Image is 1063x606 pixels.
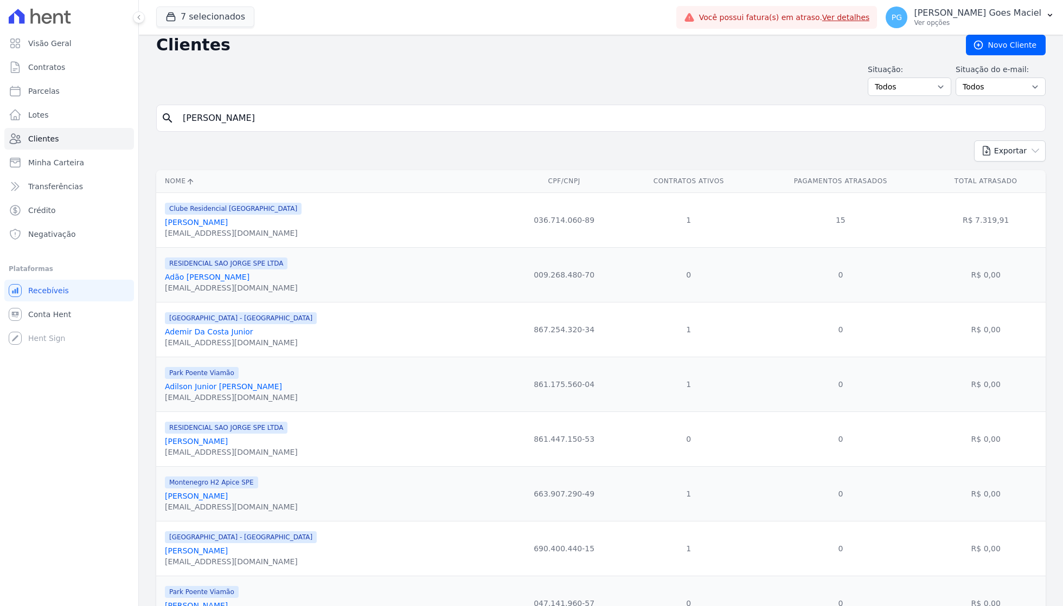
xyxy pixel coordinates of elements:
a: Ver detalhes [822,13,870,22]
a: Lotes [4,104,134,126]
span: PG [892,14,902,21]
td: 036.714.060-89 [506,192,622,247]
span: RESIDENCIAL SAO JORGE SPE LTDA [165,257,287,269]
a: [PERSON_NAME] [165,492,228,500]
th: Contratos Ativos [622,170,755,192]
td: 0 [622,411,755,466]
a: Visão Geral [4,33,134,54]
td: 1 [622,521,755,576]
span: Você possui fatura(s) em atraso. [699,12,870,23]
a: Negativação [4,223,134,245]
h2: Clientes [156,35,949,55]
a: Ademir Da Costa Junior [165,327,253,336]
td: 0 [755,302,926,357]
td: 0 [755,466,926,521]
td: 690.400.440-15 [506,521,622,576]
td: 663.907.290-49 [506,466,622,521]
a: [PERSON_NAME] [165,546,228,555]
td: R$ 7.319,91 [926,192,1046,247]
td: 1 [622,466,755,521]
span: [GEOGRAPHIC_DATA] - [GEOGRAPHIC_DATA] [165,312,317,324]
th: CPF/CNPJ [506,170,622,192]
span: Minha Carteira [28,157,84,168]
span: Park Poente Viamão [165,586,239,598]
div: [EMAIL_ADDRESS][DOMAIN_NAME] [165,447,298,457]
span: Contratos [28,62,65,73]
td: R$ 0,00 [926,521,1046,576]
td: 1 [622,357,755,411]
a: Minha Carteira [4,152,134,173]
td: R$ 0,00 [926,411,1046,466]
span: Conta Hent [28,309,71,320]
div: [EMAIL_ADDRESS][DOMAIN_NAME] [165,282,298,293]
i: search [161,112,174,125]
td: 1 [622,302,755,357]
p: Ver opções [914,18,1041,27]
td: 0 [755,521,926,576]
a: Contratos [4,56,134,78]
span: Clientes [28,133,59,144]
th: Total Atrasado [926,170,1046,192]
span: Parcelas [28,86,60,96]
span: Recebíveis [28,285,69,296]
a: [PERSON_NAME] [165,437,228,446]
td: R$ 0,00 [926,302,1046,357]
p: [PERSON_NAME] Goes Maciel [914,8,1041,18]
td: 0 [755,411,926,466]
td: R$ 0,00 [926,357,1046,411]
a: Crédito [4,199,134,221]
td: 0 [755,247,926,302]
button: 7 selecionados [156,7,254,27]
span: Transferências [28,181,83,192]
div: [EMAIL_ADDRESS][DOMAIN_NAME] [165,228,302,238]
a: Adilson Junior [PERSON_NAME] [165,382,282,391]
td: 861.447.150-53 [506,411,622,466]
td: R$ 0,00 [926,466,1046,521]
div: [EMAIL_ADDRESS][DOMAIN_NAME] [165,556,317,567]
td: 1 [622,192,755,247]
a: Parcelas [4,80,134,102]
div: [EMAIL_ADDRESS][DOMAIN_NAME] [165,392,298,403]
input: Buscar por nome, CPF ou e-mail [176,107,1041,129]
td: 009.268.480-70 [506,247,622,302]
td: 15 [755,192,926,247]
span: Negativação [28,229,76,240]
th: Nome [156,170,506,192]
span: Clube Residencial [GEOGRAPHIC_DATA] [165,203,302,215]
div: [EMAIL_ADDRESS][DOMAIN_NAME] [165,501,298,512]
label: Situação: [868,64,951,75]
span: Park Poente Viamão [165,367,239,379]
th: Pagamentos Atrasados [755,170,926,192]
td: 0 [622,247,755,302]
a: Transferências [4,176,134,197]
span: Montenegro H2 Apice SPE [165,476,258,488]
span: [GEOGRAPHIC_DATA] - [GEOGRAPHIC_DATA] [165,531,317,543]
button: PG [PERSON_NAME] Goes Maciel Ver opções [877,2,1063,33]
td: R$ 0,00 [926,247,1046,302]
a: Adão [PERSON_NAME] [165,273,249,281]
span: Crédito [28,205,56,216]
div: [EMAIL_ADDRESS][DOMAIN_NAME] [165,337,317,348]
a: [PERSON_NAME] [165,218,228,227]
span: Visão Geral [28,38,72,49]
button: Exportar [974,140,1046,162]
td: 861.175.560-04 [506,357,622,411]
td: 867.254.320-34 [506,302,622,357]
a: Conta Hent [4,304,134,325]
label: Situação do e-mail: [956,64,1046,75]
span: Lotes [28,109,49,120]
div: Plataformas [9,262,130,275]
a: Recebíveis [4,280,134,301]
span: RESIDENCIAL SAO JORGE SPE LTDA [165,422,287,434]
td: 0 [755,357,926,411]
a: Novo Cliente [966,35,1046,55]
a: Clientes [4,128,134,150]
